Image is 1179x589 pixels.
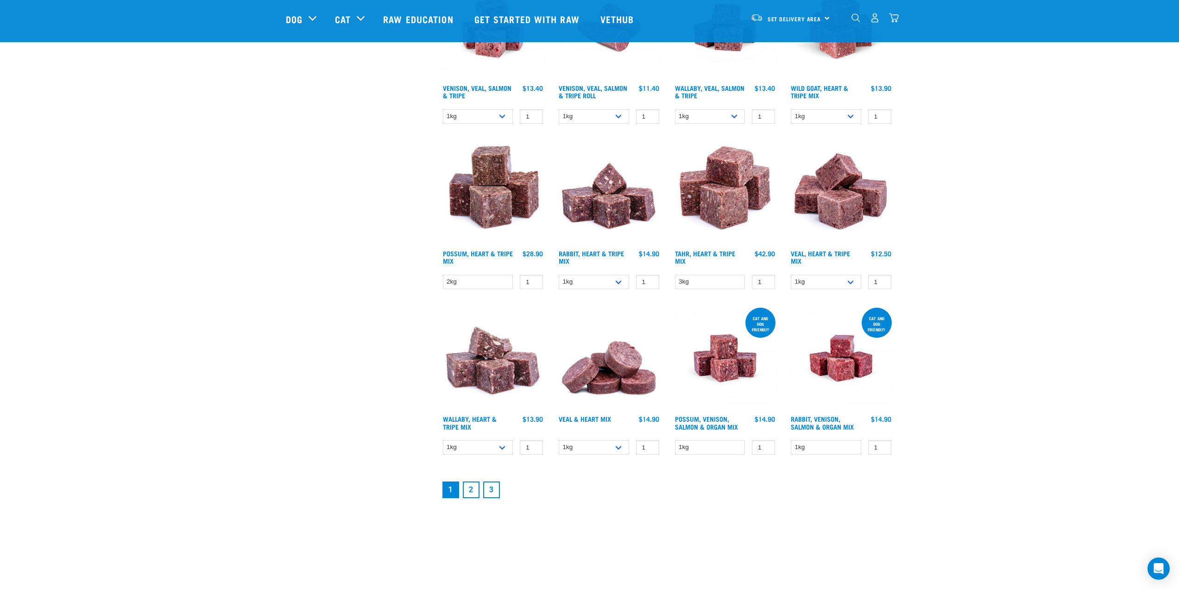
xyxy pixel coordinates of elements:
div: $14.90 [639,415,659,423]
div: $14.90 [755,415,775,423]
div: Cat and dog friendly! [862,311,892,336]
img: Possum Venison Salmon Organ 1626 [673,306,778,411]
a: Veal & Heart Mix [559,417,611,420]
a: Get started with Raw [465,0,591,38]
img: 1174 Wallaby Heart Tripe Mix 01 [441,306,546,411]
input: 1 [636,275,659,289]
div: $14.90 [639,250,659,257]
a: Goto page 3 [483,481,500,498]
span: Set Delivery Area [768,17,821,20]
a: Tahr, Heart & Tripe Mix [675,252,735,262]
input: 1 [636,109,659,124]
img: Cubes [788,140,894,246]
a: Wallaby, Veal, Salmon & Tripe [675,86,744,97]
input: 1 [868,109,891,124]
a: Rabbit, Heart & Tripe Mix [559,252,624,262]
img: 1152 Veal Heart Medallions 01 [556,306,662,411]
input: 1 [520,440,543,455]
a: Goto page 2 [463,481,479,498]
div: $14.90 [871,415,891,423]
div: $13.90 [871,84,891,92]
img: user.png [870,13,880,23]
img: 1067 Possum Heart Tripe Mix 01 [441,140,546,246]
a: Wallaby, Heart & Tripe Mix [443,417,497,428]
input: 1 [868,275,891,289]
a: Possum, Venison, Salmon & Organ Mix [675,417,738,428]
a: Rabbit, Venison, Salmon & Organ Mix [791,417,854,428]
a: Veal, Heart & Tripe Mix [791,252,850,262]
a: Cat [335,12,351,26]
img: 1175 Rabbit Heart Tripe Mix 01 [556,140,662,246]
a: Venison, Veal, Salmon & Tripe Roll [559,86,627,97]
a: Venison, Veal, Salmon & Tripe [443,86,511,97]
a: Wild Goat, Heart & Tripe Mix [791,86,848,97]
a: Dog [286,12,303,26]
div: $42.90 [755,250,775,257]
a: Possum, Heart & Tripe Mix [443,252,513,262]
input: 1 [520,109,543,124]
nav: pagination [441,480,894,500]
img: home-icon-1@2x.png [851,13,860,22]
input: 1 [636,440,659,455]
a: Raw Education [374,0,465,38]
img: Tahr Heart Tripe Mix 01 [673,140,778,246]
div: $13.90 [523,415,543,423]
a: Vethub [591,0,646,38]
input: 1 [752,109,775,124]
div: $11.40 [639,84,659,92]
img: home-icon@2x.png [889,13,899,23]
a: Page 1 [442,481,459,498]
div: cat and dog friendly! [745,311,775,336]
input: 1 [752,275,775,289]
input: 1 [868,440,891,455]
img: van-moving.png [750,13,763,22]
div: $13.40 [755,84,775,92]
div: $13.40 [523,84,543,92]
input: 1 [752,440,775,455]
div: $28.90 [523,250,543,257]
div: Open Intercom Messenger [1147,557,1170,580]
img: Rabbit Venison Salmon Organ 1688 [788,306,894,411]
input: 1 [520,275,543,289]
div: $12.50 [871,250,891,257]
